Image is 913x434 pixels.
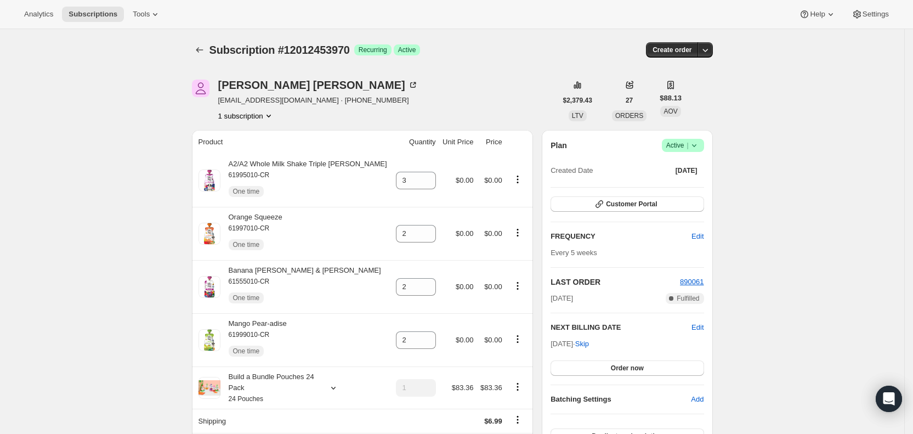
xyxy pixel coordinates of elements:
[509,280,526,292] button: Product actions
[684,391,710,408] button: Add
[509,227,526,239] button: Product actions
[484,176,502,184] span: $0.00
[691,322,704,333] button: Edit
[229,331,270,339] small: 61999010-CR
[18,7,60,22] button: Analytics
[484,283,502,291] span: $0.00
[680,278,704,286] a: 890061
[484,417,502,425] span: $6.99
[477,130,505,154] th: Price
[653,46,691,54] span: Create order
[456,283,474,291] span: $0.00
[456,336,474,344] span: $0.00
[220,159,387,202] div: A2/A2 Whole Milk Shake Triple [PERSON_NAME]
[392,130,439,154] th: Quantity
[845,7,895,22] button: Settings
[192,42,207,58] button: Subscriptions
[606,200,657,208] span: Customer Portal
[611,364,644,373] span: Order now
[199,223,220,245] img: product img
[551,360,704,376] button: Order now
[551,293,573,304] span: [DATE]
[666,140,700,151] span: Active
[69,10,117,19] span: Subscriptions
[484,336,502,344] span: $0.00
[551,140,567,151] h2: Plan
[439,130,477,154] th: Unit Price
[792,7,842,22] button: Help
[680,277,704,288] button: 890061
[229,278,270,285] small: 61555010-CR
[233,294,260,302] span: One time
[192,130,392,154] th: Product
[218,110,274,121] button: Product actions
[687,141,688,150] span: |
[233,240,260,249] span: One time
[480,384,502,392] span: $83.36
[229,224,270,232] small: 61997010-CR
[456,176,474,184] span: $0.00
[509,173,526,185] button: Product actions
[863,10,889,19] span: Settings
[509,381,526,393] button: Product actions
[551,277,680,288] h2: LAST ORDER
[220,318,287,362] div: Mango Pear-adise
[456,229,474,238] span: $0.00
[209,44,350,56] span: Subscription #12012453970
[551,231,691,242] h2: FREQUENCY
[563,96,592,105] span: $2,379.43
[199,276,220,298] img: product img
[220,212,282,256] div: Orange Squeeze
[810,10,825,19] span: Help
[557,93,599,108] button: $2,379.43
[199,170,220,191] img: product img
[669,163,704,178] button: [DATE]
[484,229,502,238] span: $0.00
[626,96,633,105] span: 27
[551,394,691,405] h6: Batching Settings
[677,294,699,303] span: Fulfilled
[229,171,270,179] small: 61995010-CR
[62,7,124,22] button: Subscriptions
[509,333,526,345] button: Product actions
[664,108,677,115] span: AOV
[233,187,260,196] span: One time
[646,42,698,58] button: Create order
[192,409,392,433] th: Shipping
[229,395,263,403] small: 24 Pouches
[133,10,150,19] span: Tools
[660,93,682,104] span: $88.13
[24,10,53,19] span: Analytics
[398,46,416,54] span: Active
[199,329,220,351] img: product img
[359,46,387,54] span: Recurring
[551,249,597,257] span: Every 5 weeks
[126,7,167,22] button: Tools
[452,384,474,392] span: $83.36
[509,414,526,426] button: Shipping actions
[218,95,418,106] span: [EMAIL_ADDRESS][DOMAIN_NAME] · [PHONE_NUMBER]
[192,80,209,97] span: Andrea Stayton
[551,340,589,348] span: [DATE] ·
[685,228,710,245] button: Edit
[551,196,704,212] button: Customer Portal
[615,112,643,120] span: ORDERS
[551,322,691,333] h2: NEXT BILLING DATE
[569,335,596,353] button: Skip
[218,80,418,91] div: [PERSON_NAME] [PERSON_NAME]
[220,371,319,404] div: Build a Bundle Pouches 24 Pack
[575,339,589,350] span: Skip
[676,166,697,175] span: [DATE]
[691,231,704,242] span: Edit
[220,265,381,309] div: Banana [PERSON_NAME] & [PERSON_NAME]
[619,93,639,108] button: 27
[233,347,260,356] span: One time
[551,165,593,176] span: Created Date
[691,394,704,405] span: Add
[876,386,902,412] div: Open Intercom Messenger
[572,112,583,120] span: LTV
